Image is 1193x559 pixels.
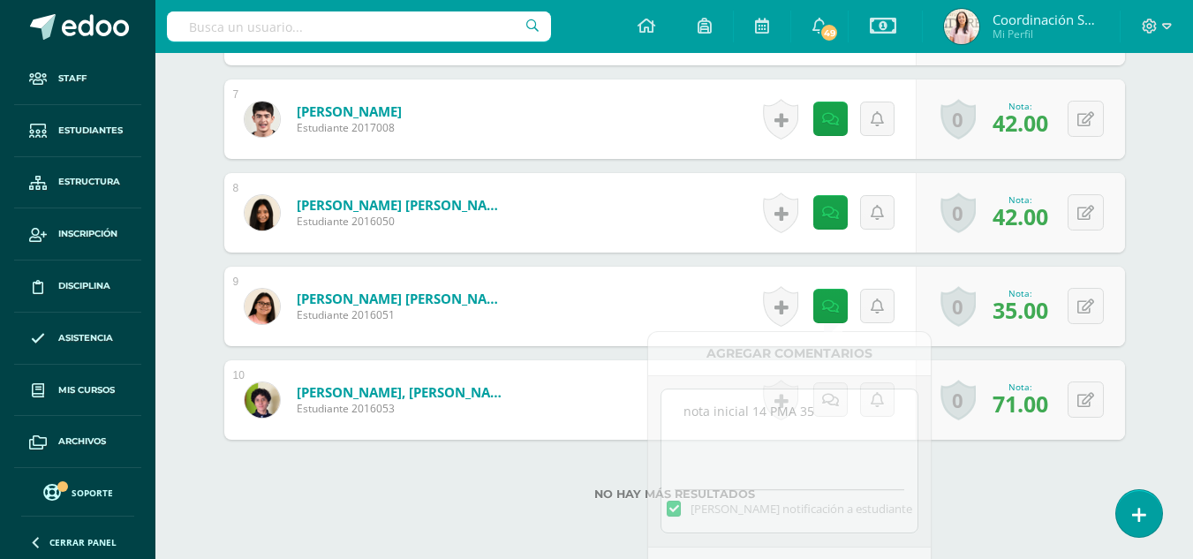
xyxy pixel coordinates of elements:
div: Nota: [993,381,1048,393]
span: Estudiante 2016050 [297,214,509,229]
a: Staff [14,53,141,105]
img: d2942744f9c745a4cff7aa76c081e4cf.png [944,9,979,44]
span: Asistencia [58,331,113,345]
a: Inscripción [14,208,141,261]
span: Soporte [72,487,113,499]
img: 85da2c7de53b6dc5a40f3c6f304e3276.png [245,289,280,324]
span: Coordinación Secundaria [993,11,1099,28]
div: Agregar Comentarios [648,332,931,375]
span: Cerrar panel [49,536,117,548]
span: 42.00 [993,201,1048,231]
a: Mis cursos [14,365,141,417]
div: Nota: [993,287,1048,299]
img: b3a8aefbe2e94f7df0e575cc79ce3014.png [245,195,280,230]
img: 502ef4d136a8059868ef0bd30eed34c1.png [245,382,280,418]
a: Archivos [14,416,141,468]
a: Estudiantes [14,105,141,157]
span: Estructura [58,175,120,189]
a: [PERSON_NAME], [PERSON_NAME] [297,383,509,401]
span: 71.00 [993,389,1048,419]
input: Busca un usuario... [167,11,551,42]
span: Estudiante 2016051 [297,307,509,322]
a: [PERSON_NAME] [PERSON_NAME] [297,290,509,307]
span: Mi Perfil [993,26,1099,42]
textarea: nota inicial 14 PMA 35 [661,389,917,478]
a: Estructura [14,157,141,209]
a: 0 [940,99,976,140]
span: 35.00 [993,295,1048,325]
span: Estudiante 2016053 [297,401,509,416]
a: Disciplina [14,261,141,313]
label: No hay más resultados [224,487,1125,501]
span: 42.00 [993,108,1048,138]
a: Asistencia [14,313,141,365]
span: Archivos [58,434,106,449]
a: 0 [940,193,976,233]
span: Estudiantes [58,124,123,138]
span: Staff [58,72,87,86]
a: [PERSON_NAME] [PERSON_NAME] [297,196,509,214]
a: 0 [940,380,976,420]
a: [PERSON_NAME] [297,102,402,120]
a: Soporte [21,480,134,503]
span: Estudiante 2017008 [297,120,402,135]
span: Disciplina [58,279,110,293]
span: Mis cursos [58,383,115,397]
div: Nota: [993,193,1048,206]
a: 0 [940,286,976,327]
span: [PERSON_NAME] notificación a estudiante [691,501,912,517]
div: Nota: [993,100,1048,112]
span: Inscripción [58,227,117,241]
span: 49 [819,23,839,42]
img: 75547d3f596e18c1ce37b5546449d941.png [245,102,280,137]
